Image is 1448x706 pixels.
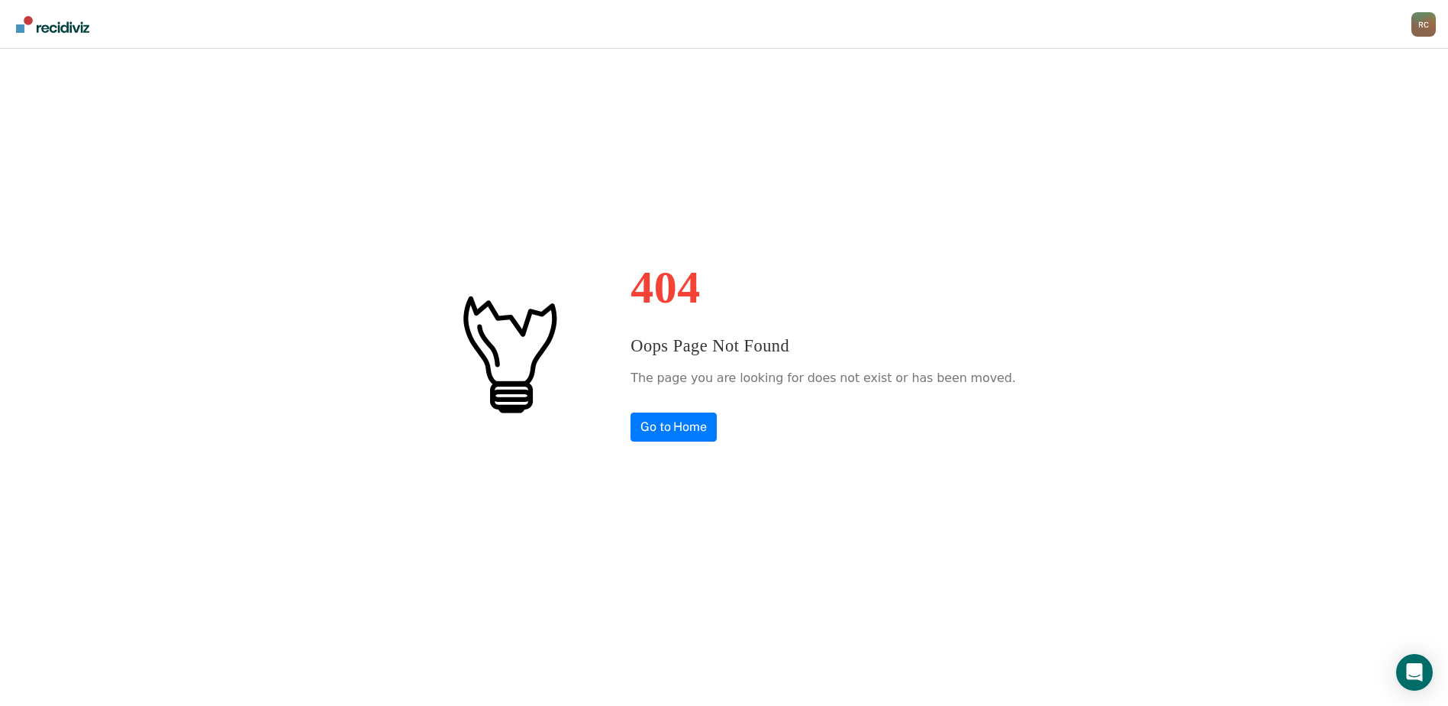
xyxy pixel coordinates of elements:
[630,367,1015,390] p: The page you are looking for does not exist or has been moved.
[1411,12,1436,37] div: R C
[1411,12,1436,37] button: Profile dropdown button
[16,16,89,33] img: Recidiviz
[432,277,585,429] img: #
[1396,654,1433,691] div: Open Intercom Messenger
[630,333,1015,359] h3: Oops Page Not Found
[630,413,717,442] a: Go to Home
[630,264,1015,310] h1: 404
